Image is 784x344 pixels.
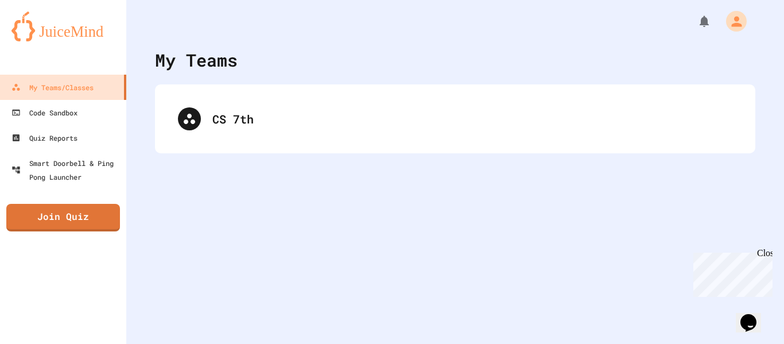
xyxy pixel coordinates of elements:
[736,298,773,333] iframe: chat widget
[676,11,714,31] div: My Notifications
[5,5,79,73] div: Chat with us now!Close
[11,106,77,119] div: Code Sandbox
[11,11,115,41] img: logo-orange.svg
[11,80,94,94] div: My Teams/Classes
[166,96,744,142] div: CS 7th
[212,110,732,127] div: CS 7th
[714,8,750,34] div: My Account
[11,156,122,184] div: Smart Doorbell & Ping Pong Launcher
[689,248,773,297] iframe: chat widget
[11,131,77,145] div: Quiz Reports
[6,204,120,231] a: Join Quiz
[155,47,238,73] div: My Teams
